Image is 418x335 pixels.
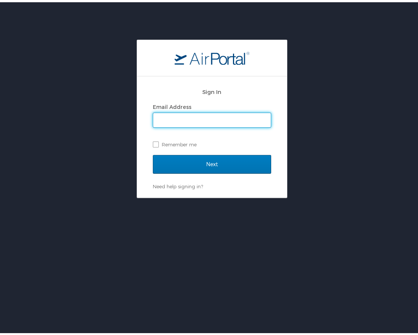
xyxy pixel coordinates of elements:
[153,137,271,148] label: Remember me
[175,49,249,63] img: logo
[153,153,271,171] input: Next
[153,101,191,108] label: Email Address
[153,85,271,94] h2: Sign In
[153,181,203,187] a: Need help signing in?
